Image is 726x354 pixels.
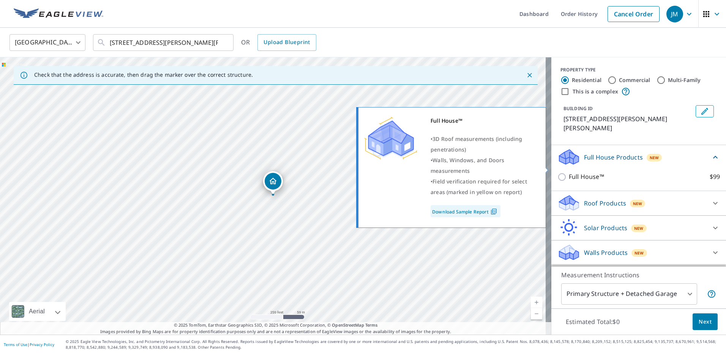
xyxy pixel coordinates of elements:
[431,155,536,176] div: •
[560,313,626,330] p: Estimated Total: $0
[364,115,417,161] img: Premium
[4,342,54,347] p: |
[619,76,650,84] label: Commercial
[431,135,522,153] span: 3D Roof measurements (including penetrations)
[557,243,720,262] div: Walls ProductsNew
[633,201,642,207] span: New
[650,155,659,161] span: New
[489,208,499,215] img: Pdf Icon
[584,153,643,162] p: Full House Products
[572,76,601,84] label: Residential
[27,302,47,321] div: Aerial
[634,250,644,256] span: New
[264,38,310,47] span: Upload Blueprint
[634,225,644,231] span: New
[431,178,527,196] span: Field verification required for select areas (marked in yellow on report)
[332,322,364,328] a: OpenStreetMap
[557,194,720,212] div: Roof ProductsNew
[431,115,536,126] div: Full House™
[66,339,722,350] p: © 2025 Eagle View Technologies, Inc. and Pictometry International Corp. All Rights Reserved. Repo...
[563,114,693,133] p: [STREET_ADDRESS][PERSON_NAME][PERSON_NAME]
[569,172,604,182] p: Full House™
[531,297,542,308] a: Current Level 17, Zoom In
[431,205,500,217] a: Download Sample Report
[696,105,714,117] button: Edit building 1
[707,289,716,299] span: Your report will include the primary structure and a detached garage if one exists.
[560,66,717,73] div: PROPERTY TYPE
[584,223,627,232] p: Solar Products
[561,283,697,305] div: Primary Structure + Detached Garage
[174,322,378,329] span: © 2025 TomTom, Earthstar Geographics SIO, © 2025 Microsoft Corporation, ©
[693,313,718,330] button: Next
[666,6,683,22] div: JM
[4,342,27,347] a: Terms of Use
[34,71,253,78] p: Check that the address is accurate, then drag the marker over the correct structure.
[431,156,504,174] span: Walls, Windows, and Doors measurements
[525,70,535,80] button: Close
[431,134,536,155] div: •
[431,176,536,198] div: •
[531,308,542,319] a: Current Level 17, Zoom Out
[699,317,712,327] span: Next
[9,32,85,53] div: [GEOGRAPHIC_DATA]
[30,342,54,347] a: Privacy Policy
[573,88,618,95] label: This is a complex
[668,76,701,84] label: Multi-Family
[608,6,660,22] a: Cancel Order
[241,34,316,51] div: OR
[710,172,720,182] p: $99
[365,322,378,328] a: Terms
[110,32,218,53] input: Search by address or latitude-longitude
[584,248,628,257] p: Walls Products
[14,8,103,20] img: EV Logo
[557,219,720,237] div: Solar ProductsNew
[563,105,593,112] p: BUILDING ID
[257,34,316,51] a: Upload Blueprint
[584,199,626,208] p: Roof Products
[557,148,720,166] div: Full House ProductsNew
[263,171,283,195] div: Dropped pin, building 1, Residential property, 42 Susan Dr Closter, NJ 07624
[561,270,716,280] p: Measurement Instructions
[9,302,66,321] div: Aerial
